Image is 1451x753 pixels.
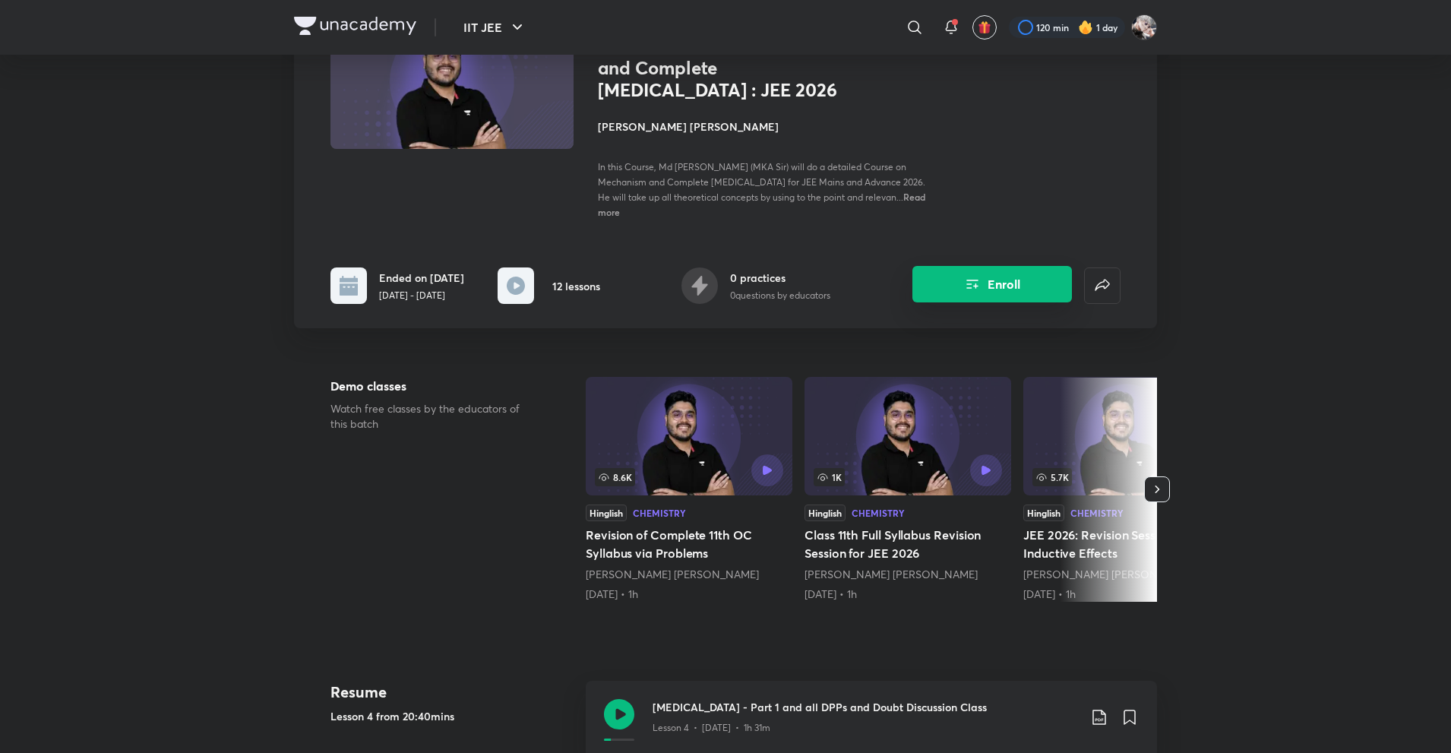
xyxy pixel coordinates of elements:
[633,508,686,517] div: Chemistry
[653,699,1078,715] h3: [MEDICAL_DATA] - Part 1 and all DPPs and Doubt Discussion Class
[330,377,537,395] h5: Demo classes
[814,468,845,486] span: 1K
[978,21,991,34] img: avatar
[598,35,846,100] h1: Detailed Course on Mecha and Complete [MEDICAL_DATA] : JEE 2026
[586,587,792,602] div: 27th Apr • 1h
[730,289,830,302] p: 0 questions by educators
[852,508,905,517] div: Chemistry
[379,270,464,286] h6: Ended on [DATE]
[1023,526,1230,562] h5: JEE 2026: Revision Session on Inductive Effects
[730,270,830,286] h6: 0 practices
[912,266,1072,302] button: Enroll
[805,377,1011,602] a: 1KHinglishChemistryClass 11th Full Syllabus Revision Session for JEE 2026[PERSON_NAME] [PERSON_NA...
[598,119,938,134] h4: [PERSON_NAME] [PERSON_NAME]
[1023,587,1230,602] div: 18th Jun • 1h
[1023,567,1230,582] div: Mohammad Kashif Alam
[586,377,792,602] a: Revision of Complete 11th OC Syllabus via Problems
[598,161,925,203] span: In this Course, Md [PERSON_NAME] (MKA Sir) will do a detailed Course on Mechanism and Complete [M...
[1023,505,1064,521] div: Hinglish
[653,721,770,735] p: Lesson 4 • [DATE] • 1h 31m
[805,526,1011,562] h5: Class 11th Full Syllabus Revision Session for JEE 2026
[805,587,1011,602] div: 4th Jun • 1h
[330,401,537,432] p: Watch free classes by the educators of this batch
[1023,567,1197,581] a: [PERSON_NAME] [PERSON_NAME]
[805,567,1011,582] div: Mohammad Kashif Alam
[595,468,635,486] span: 8.6K
[586,505,627,521] div: Hinglish
[294,17,416,35] img: Company Logo
[1023,377,1230,602] a: 5.7KHinglishChemistryJEE 2026: Revision Session on Inductive Effects[PERSON_NAME] [PERSON_NAME][D...
[805,377,1011,602] a: Class 11th Full Syllabus Revision Session for JEE 2026
[330,681,574,704] h4: Resume
[454,12,536,43] button: IIT JEE
[805,505,846,521] div: Hinglish
[379,289,464,302] p: [DATE] - [DATE]
[552,278,600,294] h6: 12 lessons
[586,567,792,582] div: Mohammad Kashif Alam
[586,567,759,581] a: [PERSON_NAME] [PERSON_NAME]
[1023,377,1230,602] a: JEE 2026: Revision Session on Inductive Effects
[328,11,576,150] img: Thumbnail
[586,526,792,562] h5: Revision of Complete 11th OC Syllabus via Problems
[586,377,792,602] a: 8.6KHinglishChemistryRevision of Complete 11th OC Syllabus via Problems[PERSON_NAME] [PERSON_NAME...
[1131,14,1157,40] img: Navin Raj
[972,15,997,40] button: avatar
[294,17,416,39] a: Company Logo
[1032,468,1072,486] span: 5.7K
[330,708,574,724] h5: Lesson 4 from 20:40mins
[805,567,978,581] a: [PERSON_NAME] [PERSON_NAME]
[1078,20,1093,35] img: streak
[1084,267,1121,304] button: false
